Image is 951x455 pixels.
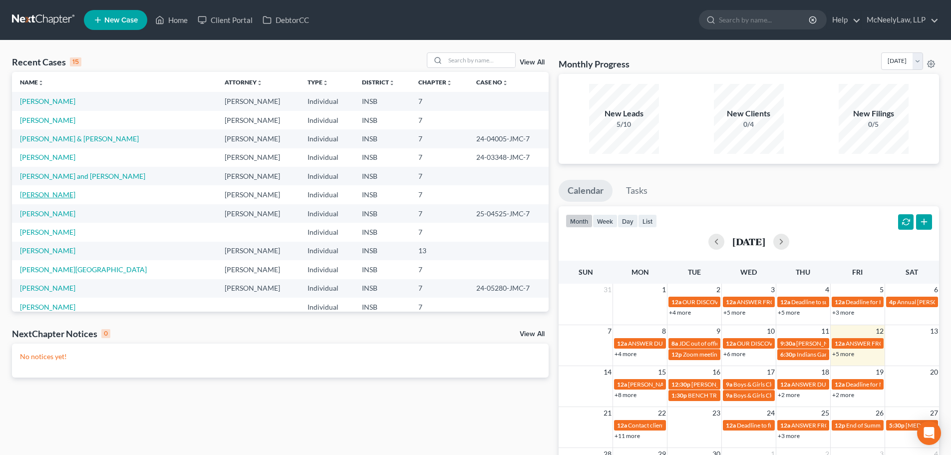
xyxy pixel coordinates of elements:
td: Individual [300,148,354,167]
td: INSB [354,185,411,204]
span: Sat [906,268,918,276]
span: 20 [929,366,939,378]
td: [PERSON_NAME] [217,242,300,260]
span: Wed [740,268,757,276]
span: Deadline for Meulin to respond to letter [846,381,949,388]
a: [PERSON_NAME] & [PERSON_NAME] [20,134,139,143]
a: [PERSON_NAME][GEOGRAPHIC_DATA] [20,265,147,274]
span: 5 [879,284,885,296]
span: 12a [835,298,845,306]
a: Districtunfold_more [362,78,395,86]
div: New Clients [714,108,784,119]
a: [PERSON_NAME] [20,153,75,161]
a: Client Portal [193,11,258,29]
span: 12 [875,325,885,337]
span: New Case [104,16,138,24]
i: unfold_more [389,80,395,86]
span: Thu [796,268,810,276]
a: Attorneyunfold_more [225,78,263,86]
span: Indians Game [797,351,833,358]
td: 13 [410,242,468,260]
td: [PERSON_NAME] [217,148,300,167]
a: Help [827,11,861,29]
div: 5/10 [589,119,659,129]
td: INSB [354,279,411,298]
a: Chapterunfold_more [418,78,452,86]
span: Tue [688,268,701,276]
a: Nameunfold_more [20,78,44,86]
span: 12p [835,422,845,429]
a: +4 more [615,350,636,358]
span: 9:30a [780,340,795,347]
td: [PERSON_NAME] [217,111,300,129]
a: Case Nounfold_more [476,78,508,86]
span: 1 [661,284,667,296]
a: +5 more [832,350,854,358]
td: 24-04005-JMC-7 [468,129,549,148]
span: 12a [617,381,627,388]
td: 7 [410,167,468,185]
span: 31 [603,284,613,296]
td: [PERSON_NAME] [217,167,300,185]
span: 27 [929,407,939,419]
span: 22 [657,407,667,419]
a: View All [520,331,545,338]
span: Contact client if no answer from demand letter to discuss starting a SC [628,422,808,429]
span: ANSWER DUE FROM VALVOLINE [DATE] [628,340,737,347]
span: 12p [671,351,682,358]
td: [PERSON_NAME] [217,92,300,110]
td: INSB [354,111,411,129]
span: 5:30p [889,422,905,429]
a: +3 more [778,432,800,440]
a: McNeelyLaw, LLP [862,11,939,29]
a: DebtorCC [258,11,314,29]
td: Individual [300,242,354,260]
td: 7 [410,298,468,316]
a: [PERSON_NAME] and [PERSON_NAME] [20,172,145,180]
i: unfold_more [446,80,452,86]
span: 17 [766,366,776,378]
div: 0 [101,329,110,338]
td: INSB [354,92,411,110]
a: +11 more [615,432,640,440]
span: 9a [726,381,732,388]
a: [PERSON_NAME] [20,209,75,218]
span: 12a [835,381,845,388]
span: Mon [632,268,649,276]
a: [PERSON_NAME] [20,284,75,292]
a: +5 more [778,309,800,316]
a: +3 more [832,309,854,316]
td: Individual [300,260,354,279]
div: NextChapter Notices [12,328,110,340]
a: +8 more [615,391,636,399]
span: [PERSON_NAME] Small Claims [691,381,772,388]
span: OUR DISCOVERY RESPONSES DUE [DATE] [682,298,796,306]
td: INSB [354,223,411,241]
span: 12a [780,298,790,306]
a: +2 more [832,391,854,399]
div: 0/4 [714,119,784,129]
div: 0/5 [839,119,909,129]
h2: [DATE] [732,236,765,247]
span: 24 [766,407,776,419]
span: 11 [820,325,830,337]
a: Tasks [617,180,656,202]
td: 7 [410,223,468,241]
span: 21 [603,407,613,419]
span: 12a [671,298,681,306]
td: 7 [410,279,468,298]
a: Typeunfold_more [308,78,328,86]
td: Individual [300,111,354,129]
span: Boys & Girls Club Agency Review [733,392,819,399]
a: [PERSON_NAME] [20,116,75,124]
span: 26 [875,407,885,419]
span: Fri [852,268,863,276]
span: 4 [824,284,830,296]
span: 12a [617,340,627,347]
a: Home [150,11,193,29]
td: [PERSON_NAME] [217,260,300,279]
td: 24-05280-JMC-7 [468,279,549,298]
span: [PERSON_NAME]- Mediation [796,340,873,347]
td: 7 [410,185,468,204]
a: View All [520,59,545,66]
